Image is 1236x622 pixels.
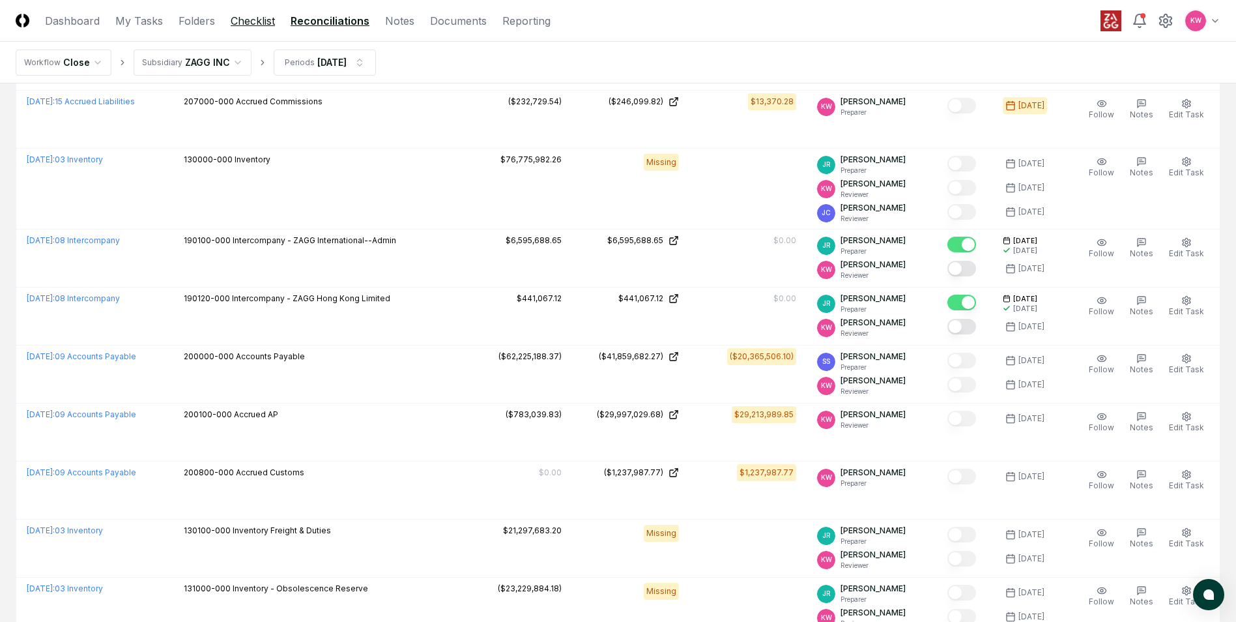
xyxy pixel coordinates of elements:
[385,13,414,29] a: Notes
[27,351,55,361] span: [DATE] :
[644,583,679,600] div: Missing
[236,96,323,106] span: Accrued Commissions
[233,584,368,593] span: Inventory - Obsolescence Reserve
[730,351,794,363] div: ($20,365,506.10)
[607,235,663,246] div: $6,595,688.65
[821,381,832,391] span: KW
[1086,525,1117,552] button: Follow
[1190,16,1201,25] span: KW
[16,14,29,27] img: Logo
[234,409,278,419] span: Accrued AP
[841,259,906,271] p: [PERSON_NAME]
[822,589,831,599] span: JR
[1089,422,1114,432] span: Follow
[1086,96,1117,123] button: Follow
[184,96,234,106] span: 207000-000
[232,293,390,303] span: Intercompany - ZAGG Hong Kong Limited
[1169,539,1204,548] span: Edit Task
[1130,481,1153,490] span: Notes
[821,265,832,274] span: KW
[1127,409,1156,436] button: Notes
[498,351,562,363] div: ($62,225,188.37)
[27,351,136,361] a: [DATE]:09 Accounts Payable
[841,351,906,363] p: [PERSON_NAME]
[822,299,831,308] span: JR
[27,409,55,419] span: [DATE] :
[947,156,976,171] button: Mark complete
[27,235,120,245] a: [DATE]:08 Intercompany
[231,13,275,29] a: Checklist
[1169,364,1204,374] span: Edit Task
[1018,263,1044,274] div: [DATE]
[841,108,906,117] p: Preparer
[821,415,832,424] span: KW
[27,526,103,535] a: [DATE]:03 Inventory
[1018,100,1044,111] div: [DATE]
[947,551,976,567] button: Mark complete
[1130,248,1153,258] span: Notes
[27,155,55,164] span: [DATE] :
[1130,306,1153,316] span: Notes
[609,96,663,108] div: ($246,099.82)
[841,607,906,619] p: [PERSON_NAME]
[1127,293,1156,320] button: Notes
[1130,110,1153,119] span: Notes
[1166,409,1207,436] button: Edit Task
[1127,467,1156,494] button: Notes
[841,271,906,280] p: Reviewer
[1086,467,1117,494] button: Follow
[1013,294,1037,304] span: [DATE]
[1169,422,1204,432] span: Edit Task
[517,293,562,304] div: $441,067.12
[1018,529,1044,541] div: [DATE]
[821,184,832,194] span: KW
[1127,583,1156,610] button: Notes
[1166,235,1207,262] button: Edit Task
[841,202,906,214] p: [PERSON_NAME]
[841,525,906,537] p: [PERSON_NAME]
[184,526,231,535] span: 130100-000
[27,467,136,477] a: [DATE]:09 Accounts Payable
[430,13,487,29] a: Documents
[1166,525,1207,552] button: Edit Task
[822,531,831,541] span: JR
[841,387,906,396] p: Reviewer
[841,154,906,166] p: [PERSON_NAME]
[582,467,679,479] a: ($1,237,987.77)
[45,13,100,29] a: Dashboard
[841,190,906,200] p: Reviewer
[947,319,976,334] button: Mark complete
[1086,409,1117,436] button: Follow
[582,235,679,246] a: $6,595,688.65
[1169,306,1204,316] span: Edit Task
[841,178,906,190] p: [PERSON_NAME]
[841,235,906,246] p: [PERSON_NAME]
[1086,293,1117,320] button: Follow
[184,235,231,245] span: 190100-000
[184,467,234,477] span: 200800-000
[1089,168,1114,177] span: Follow
[822,357,830,366] span: SS
[821,102,832,111] span: KW
[1127,154,1156,181] button: Notes
[618,293,663,304] div: $441,067.12
[604,467,663,479] div: ($1,237,987.77)
[841,409,906,421] p: [PERSON_NAME]
[1018,413,1044,424] div: [DATE]
[1127,96,1156,123] button: Notes
[1169,248,1204,258] span: Edit Task
[236,351,305,361] span: Accounts Payable
[184,409,232,419] span: 200100-000
[821,555,832,565] span: KW
[1166,293,1207,320] button: Edit Task
[841,96,906,108] p: [PERSON_NAME]
[1013,236,1037,246] span: [DATE]
[1166,583,1207,610] button: Edit Task
[274,50,376,76] button: Periods[DATE]
[751,96,794,108] div: $13,370.28
[821,323,832,333] span: KW
[822,208,831,218] span: JC
[1013,246,1037,256] div: [DATE]
[184,351,234,361] span: 200000-000
[821,473,832,482] span: KW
